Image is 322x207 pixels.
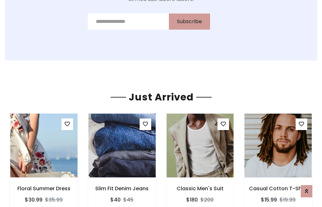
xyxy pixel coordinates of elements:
del: $45 [123,196,133,203]
button: Subscribe [169,14,210,30]
del: $19.99 [280,196,296,203]
h6: Classic Men's Suit [166,185,234,192]
del: $35.99 [45,196,63,203]
h6: Casual Cotton T-Shirt [244,185,312,192]
h6: $40 [110,197,121,203]
del: $200 [200,196,214,203]
h6: $30.99 [25,197,42,203]
h6: Slim Fit Denim Jeans [88,185,156,192]
h6: $15.99 [261,197,277,203]
span: Just Arrived [126,90,196,104]
h6: Floral Summer Dress [10,185,78,192]
h6: $180 [186,197,198,203]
